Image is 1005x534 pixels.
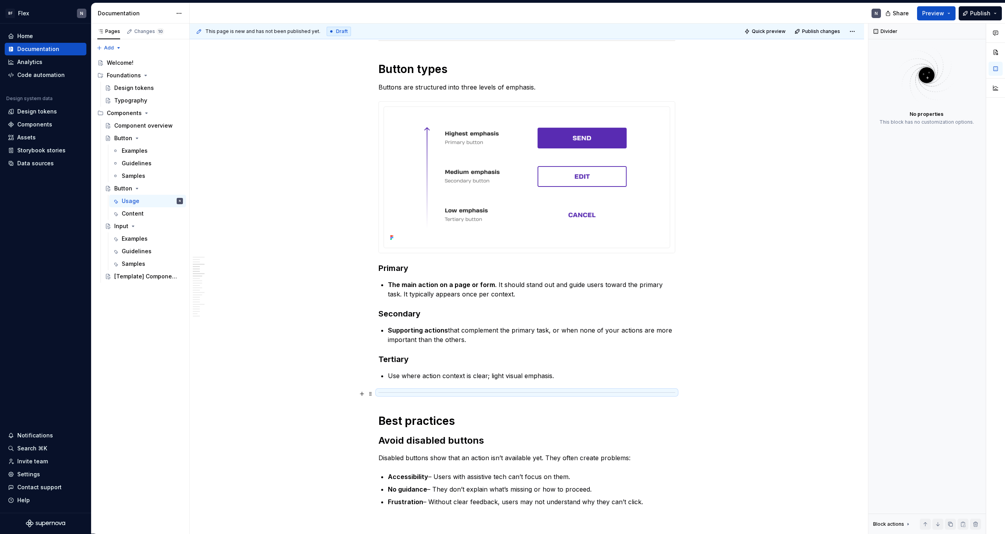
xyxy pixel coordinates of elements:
div: N [80,10,83,16]
span: Add [104,45,114,51]
p: – Without clear feedback, users may not understand why they can’t click. [388,497,675,507]
div: Components [107,109,142,117]
a: Examples [109,144,186,157]
span: Publish [970,9,990,17]
a: Guidelines [109,245,186,258]
span: Publish changes [802,28,840,35]
button: Add [94,42,124,53]
a: Welcome! [94,57,186,69]
a: Typography [102,94,186,107]
span: 10 [157,28,164,35]
div: Input [114,222,128,230]
div: Help [17,496,30,504]
div: Pages [97,28,120,35]
div: Home [17,32,33,40]
button: Publish [959,6,1002,20]
p: Buttons are structured into three levels of emphasis. [378,82,675,92]
div: Settings [17,470,40,478]
div: No properties [910,111,943,117]
span: Quick preview [752,28,786,35]
a: [Template] Component name [102,270,186,283]
div: Button [114,134,132,142]
strong: No guidance [388,485,427,493]
a: Assets [5,131,86,144]
div: Content [122,210,144,218]
div: Notifications [17,432,53,439]
div: [Template] Component name [114,272,179,280]
svg: Supernova Logo [26,519,65,527]
a: Components [5,118,86,131]
div: Contact support [17,483,62,491]
div: BF [5,9,15,18]
strong: Supporting actions [388,326,448,334]
div: Typography [114,97,147,104]
a: Input [102,220,186,232]
a: Invite team [5,455,86,468]
div: Samples [122,172,145,180]
p: – Users with assistive tech can’t focus on them. [388,472,675,481]
a: Component overview [102,119,186,132]
a: Documentation [5,43,86,55]
div: Design system data [6,95,53,102]
span: Draft [336,28,348,35]
a: Samples [109,170,186,182]
a: Content [109,207,186,220]
div: Component overview [114,122,173,130]
strong: Accessibility [388,473,428,481]
div: Button [114,185,132,192]
a: Analytics [5,56,86,68]
button: Contact support [5,481,86,494]
a: Data sources [5,157,86,170]
div: Documentation [17,45,59,53]
div: Data sources [17,159,54,167]
p: that complement the primary task, or when none of your actions are more important than the others. [388,326,675,344]
div: Analytics [17,58,42,66]
div: Code automation [17,71,65,79]
span: This page is new and has not been published yet. [205,28,320,35]
button: BFFlexN [2,5,90,22]
a: Design tokens [102,82,186,94]
button: Quick preview [742,26,789,37]
div: N [179,197,181,205]
a: Button [102,132,186,144]
div: Examples [122,147,148,155]
h3: Secondary [378,308,675,319]
strong: Best practices [378,414,455,428]
a: Examples [109,232,186,245]
div: Welcome! [107,59,133,67]
div: Examples [122,235,148,243]
div: Flex [18,9,29,17]
button: Publish changes [792,26,844,37]
div: This block has no customization options. [879,119,974,125]
div: Guidelines [122,159,152,167]
strong: Frustration [388,498,423,506]
div: Block actions [873,519,911,530]
div: Foundations [107,71,141,79]
div: Search ⌘K [17,444,47,452]
div: Block actions [873,521,904,527]
h1: Button types [378,62,675,76]
strong: The main action on a page or form [388,281,495,289]
div: Foundations [94,69,186,82]
a: Button [102,182,186,195]
a: Design tokens [5,105,86,118]
h3: Tertiary [378,354,675,365]
strong: Avoid disabled buttons [378,435,484,446]
div: Usage [122,197,139,205]
a: Samples [109,258,186,270]
button: Notifications [5,429,86,442]
div: Guidelines [122,247,152,255]
div: Samples [122,260,145,268]
div: Assets [17,133,36,141]
button: Share [881,6,914,20]
div: Documentation [98,9,172,17]
a: Storybook stories [5,144,86,157]
a: Home [5,30,86,42]
p: Use where action context is clear; light visual emphasis. [388,371,675,380]
div: Storybook stories [17,146,66,154]
button: Preview [917,6,956,20]
p: . It should stand out and guide users toward the primary task. It typically appears once per cont... [388,280,675,299]
div: Invite team [17,457,48,465]
p: – They don’t explain what’s missing or how to proceed. [388,485,675,494]
div: Changes [134,28,164,35]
